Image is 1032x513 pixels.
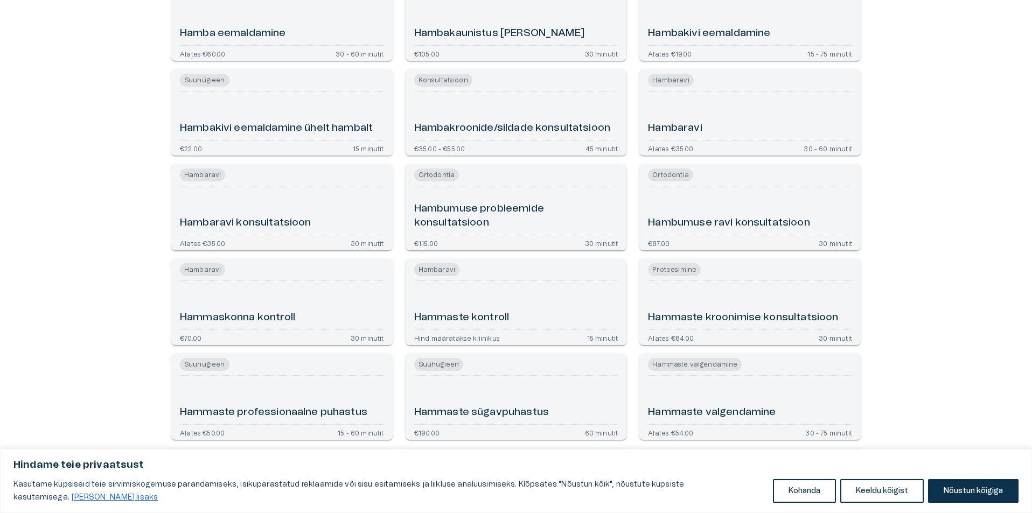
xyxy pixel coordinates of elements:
[406,354,627,440] a: Open service booking details
[414,358,464,371] span: Suuhügieen
[414,263,459,276] span: Hambaravi
[13,478,765,504] p: Kasutame küpsiseid teie sirvimiskogemuse parandamiseks, isikupärastatud reklaamide või sisu esita...
[406,164,627,250] a: Open service booking details
[171,259,393,345] a: Open service booking details
[180,334,201,341] p: €70.00
[585,145,618,151] p: 45 minutit
[648,240,670,246] p: €87.00
[414,168,459,181] span: Ortodontia
[180,240,225,246] p: Alates €35.00
[928,479,1019,503] button: Nõustun kõigiga
[171,164,393,250] a: Open service booking details
[585,240,618,246] p: 30 minutit
[414,240,438,246] p: €115.00
[648,216,810,230] h6: Hambumuse ravi konsultatsioon
[406,69,627,156] a: Open service booking details
[180,74,229,87] span: Suuhügieen
[648,168,693,181] span: Ortodontia
[805,429,852,435] p: 30 - 75 minutit
[180,26,286,41] h6: Hamba eemaldamine
[351,240,384,246] p: 30 minutit
[639,69,861,156] a: Open service booking details
[180,50,225,57] p: Alates €60.00
[648,121,702,136] h6: Hambaravi
[171,69,393,156] a: Open service booking details
[648,26,770,41] h6: Hambakivi eemaldamine
[648,405,776,420] h6: Hammaste valgendamine
[414,311,510,325] h6: Hammaste kontroll
[338,429,384,435] p: 15 - 60 minutit
[414,334,500,341] p: Hind määratakse kliinikus
[336,50,384,57] p: 30 - 60 minutit
[773,479,836,503] button: Kohanda
[171,354,393,440] a: Open service booking details
[414,121,610,136] h6: Hambakroonide/sildade konsultatsioon
[180,263,225,276] span: Hambaravi
[13,459,1019,472] p: Hindame teie privaatsust
[414,405,549,420] h6: Hammaste sügavpuhastus
[180,145,202,151] p: €22.00
[180,121,373,136] h6: Hambakivi eemaldamine ühelt hambalt
[180,358,229,371] span: Suuhügieen
[414,429,440,435] p: €190.00
[55,9,71,17] span: Help
[587,334,618,341] p: 15 minutit
[807,50,852,57] p: 15 - 75 minutit
[353,145,384,151] p: 15 minutit
[180,216,311,230] h6: Hambaravi konsultatsioon
[648,145,693,151] p: Alates €35.00
[648,358,742,371] span: Hammaste valgendamine
[180,168,225,181] span: Hambaravi
[648,429,693,435] p: Alates €54.00
[585,50,618,57] p: 30 minutit
[180,311,295,325] h6: Hammaskonna kontroll
[840,479,924,503] button: Keeldu kõigist
[819,334,852,341] p: 30 minutit
[648,334,694,341] p: Alates €84.00
[648,74,693,87] span: Hambaravi
[71,493,158,502] a: Loe lisaks
[648,50,692,57] p: Alates €19.00
[414,50,440,57] p: €105.00
[819,240,852,246] p: 30 minutit
[414,26,584,41] h6: Hambakaunistus [PERSON_NAME]
[804,145,852,151] p: 30 - 60 minutit
[639,259,861,345] a: Open service booking details
[414,74,472,87] span: Konsultatsioon
[585,429,618,435] p: 60 minutit
[648,263,701,276] span: Proteesimine
[406,259,627,345] a: Open service booking details
[414,202,618,230] h6: Hambumuse probleemide konsultatsioon
[414,145,465,151] p: €35.00 - €55.00
[639,164,861,250] a: Open service booking details
[639,354,861,440] a: Open service booking details
[648,311,838,325] h6: Hammaste kroonimise konsultatsioon
[351,334,384,341] p: 30 minutit
[180,405,367,420] h6: Hammaste professionaalne puhastus
[180,429,225,435] p: Alates €50.00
